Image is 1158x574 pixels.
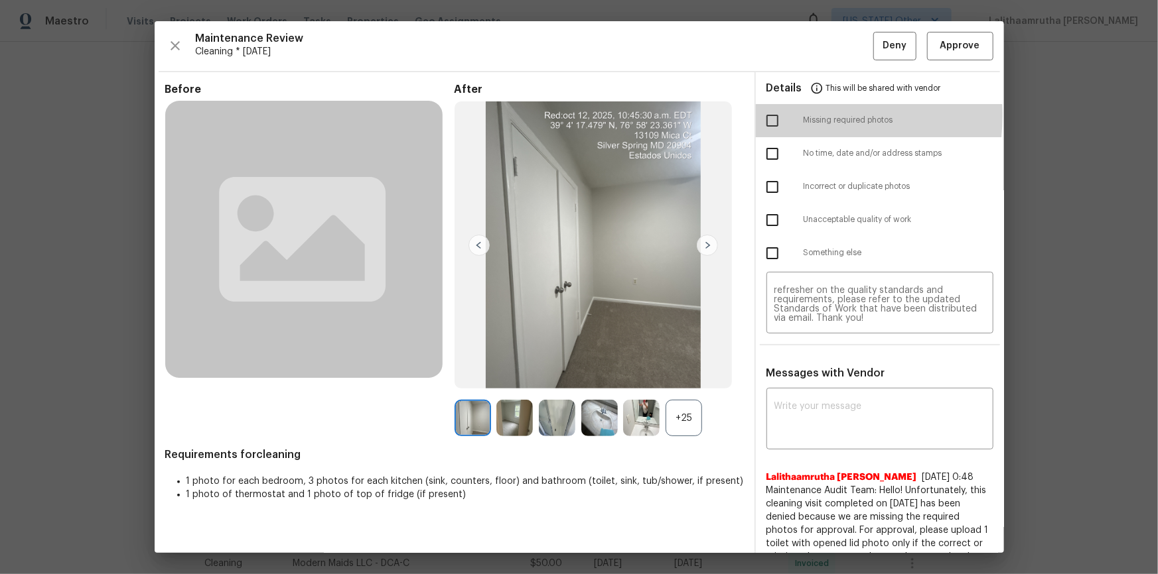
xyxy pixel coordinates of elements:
[804,181,993,192] span: Incorrect or duplicate photos
[804,148,993,159] span: No time, date and/or address stamps
[804,214,993,225] span: Unacceptable quality of work
[804,247,993,258] span: Something else
[804,115,993,126] span: Missing required photos
[196,45,873,58] span: Cleaning * [DATE]
[186,488,744,501] li: 1 photo of thermostat and 1 photo of top of fridge (if present)
[455,83,744,96] span: After
[165,448,744,461] span: Requirements for cleaning
[940,38,980,54] span: Approve
[756,170,1004,203] div: Incorrect or duplicate photos
[165,83,455,96] span: Before
[766,471,917,484] span: Lalithaamrutha [PERSON_NAME]
[756,104,1004,137] div: Missing required photos
[766,72,802,104] span: Details
[697,235,718,256] img: right-chevron-button-url
[756,137,1004,170] div: No time, date and/or address stamps
[927,32,993,60] button: Approve
[883,38,906,54] span: Deny
[196,32,873,45] span: Maintenance Review
[186,475,744,488] li: 1 photo for each bedroom, 3 photos for each kitchen (sink, counters, floor) and bathroom (toilet,...
[826,72,941,104] span: This will be shared with vendor
[756,203,1004,237] div: Unacceptable quality of work
[756,237,1004,270] div: Something else
[766,368,885,378] span: Messages with Vendor
[469,235,490,256] img: left-chevron-button-url
[873,32,916,60] button: Deny
[666,400,702,436] div: +25
[774,286,985,323] textarea: Maintenance Audit Team: Hello! Unfortunately, this cleaning visit completed on [DATE] has been de...
[922,473,974,482] span: [DATE] 0:48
